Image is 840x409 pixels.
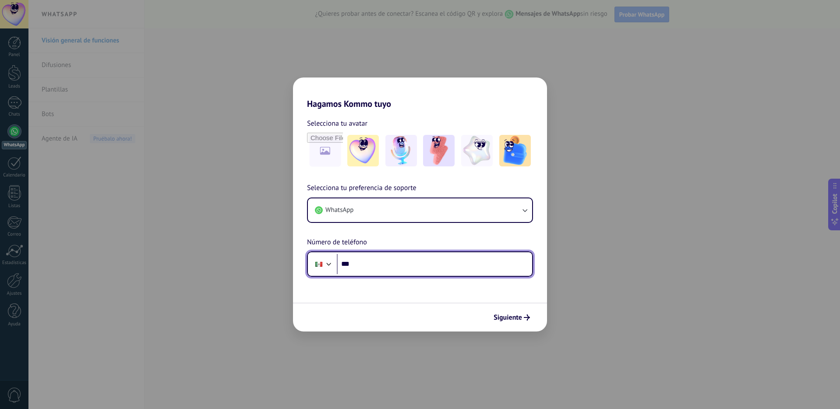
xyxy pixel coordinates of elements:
[461,135,493,166] img: -4.jpeg
[311,255,327,273] div: Mexico: + 52
[499,135,531,166] img: -5.jpeg
[347,135,379,166] img: -1.jpeg
[490,310,534,325] button: Siguiente
[494,314,522,321] span: Siguiente
[293,78,547,109] h2: Hagamos Kommo tuyo
[325,206,353,215] span: WhatsApp
[307,183,416,194] span: Selecciona tu preferencia de soporte
[307,118,367,129] span: Selecciona tu avatar
[423,135,455,166] img: -3.jpeg
[308,198,532,222] button: WhatsApp
[307,237,367,248] span: Número de teléfono
[385,135,417,166] img: -2.jpeg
